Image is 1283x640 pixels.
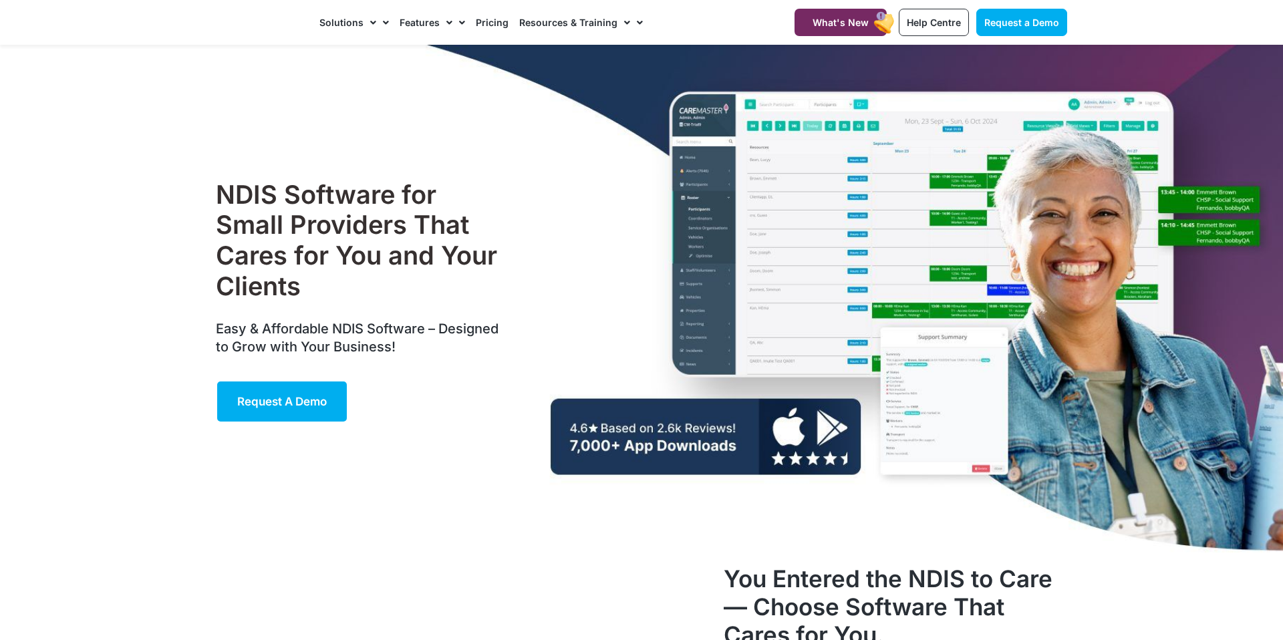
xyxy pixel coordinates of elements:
a: Help Centre [899,9,969,36]
a: Request a Demo [976,9,1067,36]
span: What's New [813,17,869,28]
span: Help Centre [907,17,961,28]
a: Request a Demo [216,380,348,423]
span: Easy & Affordable NDIS Software – Designed to Grow with Your Business! [216,321,498,355]
span: Request a Demo [237,395,327,408]
h1: NDIS Software for Small Providers That Cares for You and Your Clients [216,180,505,301]
span: Request a Demo [984,17,1059,28]
a: What's New [795,9,887,36]
img: CareMaster Logo [216,13,306,33]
